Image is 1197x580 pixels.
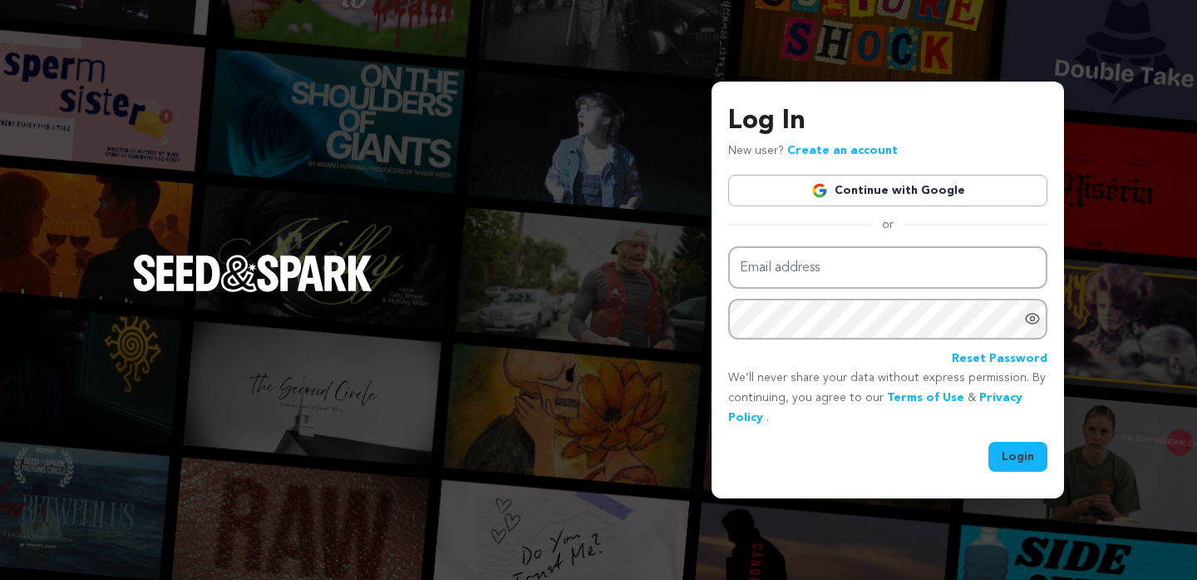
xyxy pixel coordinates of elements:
a: Reset Password [952,349,1047,369]
p: We’ll never share your data without express permission. By continuing, you agree to our & . [728,369,1047,428]
a: Privacy Policy [728,392,1022,424]
a: Create an account [787,145,898,156]
a: Seed&Spark Homepage [133,255,372,325]
a: Continue with Google [728,175,1047,206]
a: Terms of Use [887,392,964,404]
h3: Log In [728,102,1047,141]
button: Login [988,442,1047,472]
img: Google logo [811,182,828,199]
input: Email address [728,246,1047,289]
span: or [872,216,904,233]
p: New user? [728,141,898,161]
img: Seed&Spark Logo [133,255,372,291]
a: Show password as plain text. Warning: this will display your password on the screen. [1024,310,1041,327]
